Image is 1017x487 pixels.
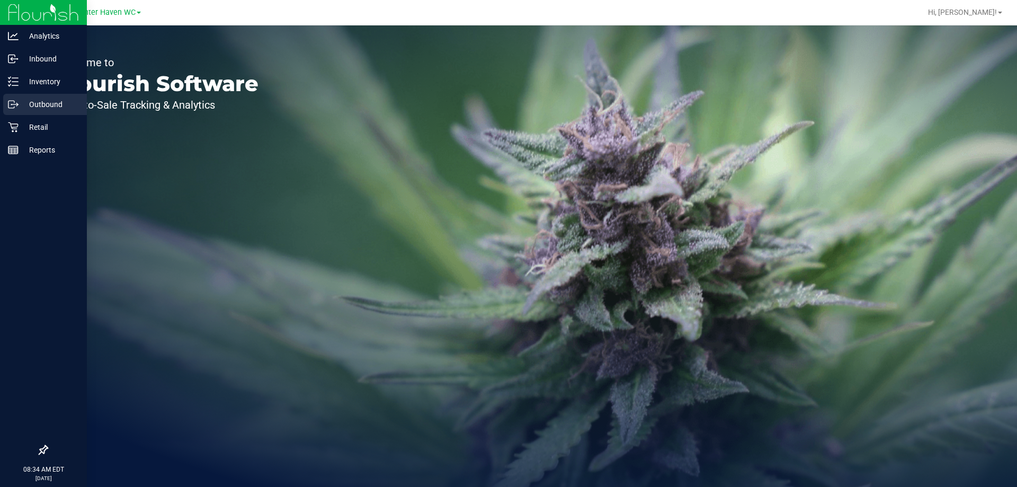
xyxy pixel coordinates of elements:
p: Welcome to [57,57,258,68]
p: Inbound [19,52,82,65]
p: Seed-to-Sale Tracking & Analytics [57,100,258,110]
p: 08:34 AM EDT [5,465,82,474]
span: Winter Haven WC [75,8,136,17]
p: Flourish Software [57,73,258,94]
p: [DATE] [5,474,82,482]
p: Analytics [19,30,82,42]
p: Inventory [19,75,82,88]
span: Hi, [PERSON_NAME]! [928,8,997,16]
inline-svg: Reports [8,145,19,155]
p: Outbound [19,98,82,111]
inline-svg: Inbound [8,54,19,64]
inline-svg: Outbound [8,99,19,110]
p: Reports [19,144,82,156]
inline-svg: Analytics [8,31,19,41]
inline-svg: Retail [8,122,19,132]
inline-svg: Inventory [8,76,19,87]
p: Retail [19,121,82,134]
